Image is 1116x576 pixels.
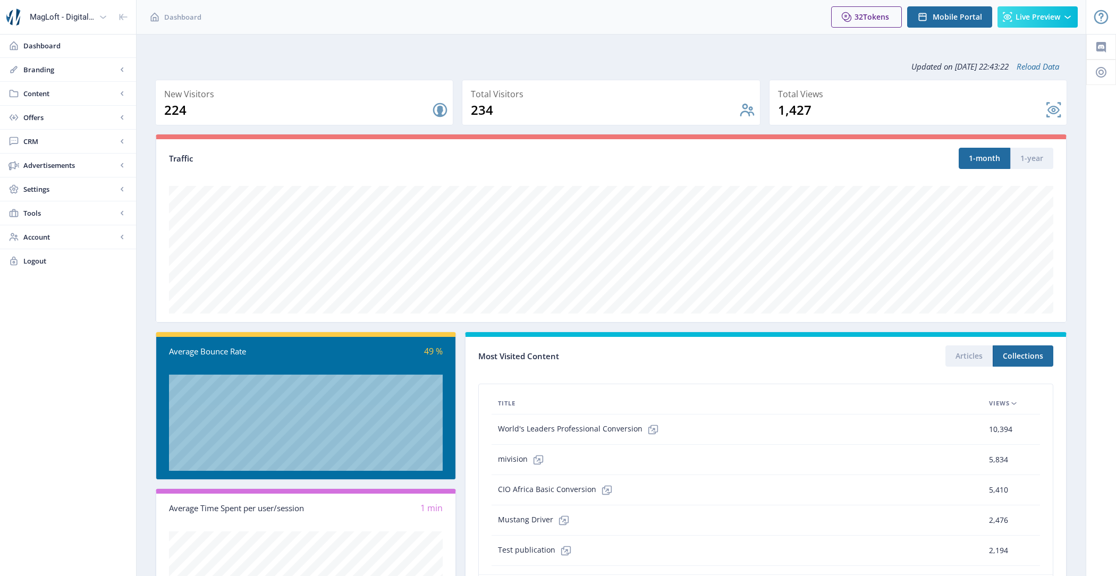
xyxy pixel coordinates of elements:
button: Mobile Portal [907,6,992,28]
span: Settings [23,184,117,194]
button: 1-month [959,148,1010,169]
div: Updated on [DATE] 22:43:22 [155,53,1067,80]
button: Articles [945,345,993,367]
span: Tokens [863,12,889,22]
span: Mobile Portal [933,13,982,21]
span: Advertisements [23,160,117,171]
span: Live Preview [1016,13,1060,21]
span: CIO Africa Basic Conversion [498,479,618,501]
span: Logout [23,256,128,266]
div: Total Views [778,87,1062,101]
div: Traffic [169,153,611,165]
button: Collections [993,345,1053,367]
span: Offers [23,112,117,123]
span: Content [23,88,117,99]
span: mivision [498,449,549,470]
span: 5,410 [989,484,1008,496]
div: 234 [471,101,738,118]
span: 10,394 [989,423,1012,436]
span: CRM [23,136,117,147]
span: Test publication [498,540,577,561]
button: 1-year [1010,148,1053,169]
div: 1 min [306,502,443,514]
div: New Visitors [164,87,449,101]
div: Most Visited Content [478,348,766,365]
img: properties.app_icon.png [6,9,23,26]
div: 224 [164,101,432,118]
div: 1,427 [778,101,1045,118]
button: 32Tokens [831,6,902,28]
div: Total Visitors [471,87,755,101]
span: Branding [23,64,117,75]
span: Mustang Driver [498,510,574,531]
a: Reload Data [1009,61,1059,72]
span: 5,834 [989,453,1008,466]
button: Live Preview [997,6,1078,28]
div: Average Bounce Rate [169,345,306,358]
span: Views [989,397,1010,410]
div: Average Time Spent per user/session [169,502,306,514]
span: 2,476 [989,514,1008,527]
span: Dashboard [23,40,128,51]
span: Account [23,232,117,242]
span: 49 % [424,345,443,357]
span: World's Leaders Professional Conversion [498,419,664,440]
span: Tools [23,208,117,218]
span: Title [498,397,515,410]
div: MagLoft - Digital Magazine [30,5,95,29]
span: 2,194 [989,544,1008,557]
span: Dashboard [164,12,201,22]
